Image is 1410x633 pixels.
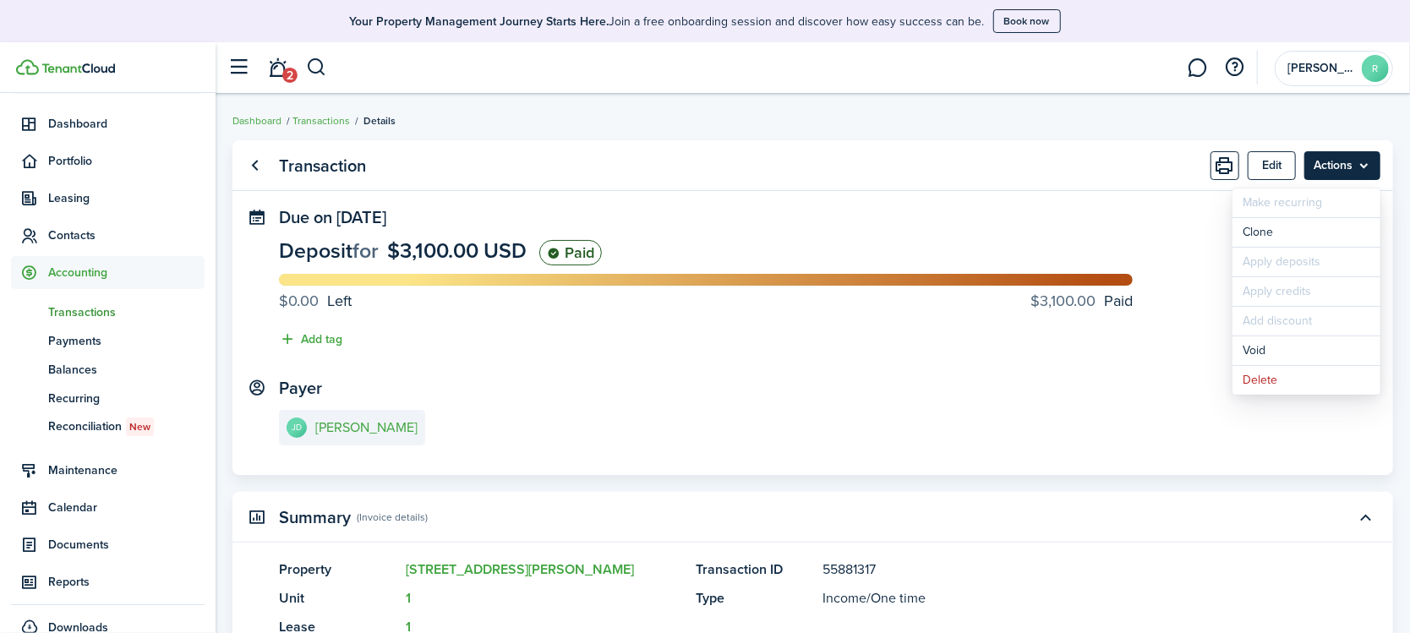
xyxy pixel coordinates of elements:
[279,379,322,398] panel-main-title: Payer
[11,565,205,598] a: Reports
[1232,336,1380,365] button: Void
[1232,366,1380,395] button: Delete
[1362,55,1389,82] avatar-text: R
[48,390,205,407] span: Recurring
[16,59,39,75] img: TenantCloud
[1030,290,1133,313] progress-caption-label: Paid
[48,461,205,479] span: Maintenance
[48,332,205,350] span: Payments
[350,13,609,30] b: Your Property Management Journey Starts Here.
[279,588,397,608] panel-main-title: Unit
[1182,46,1214,90] a: Messaging
[48,536,205,554] span: Documents
[48,573,205,591] span: Reports
[11,412,205,441] a: ReconciliationNew
[11,297,205,326] a: Transactions
[822,588,1296,608] panel-main-description: /
[41,63,115,74] img: TenantCloud
[315,420,418,435] e-details-info-title: [PERSON_NAME]
[48,499,205,516] span: Calendar
[11,384,205,412] a: Recurring
[232,113,281,128] a: Dashboard
[822,588,866,608] span: Income
[1248,151,1296,180] button: Edit
[357,510,428,525] panel-main-subtitle: (Invoice details)
[223,52,255,84] button: Open sidebar
[48,264,205,281] span: Accounting
[11,355,205,384] a: Balances
[1304,151,1380,180] button: Open menu
[363,113,396,128] span: Details
[292,113,350,128] a: Transactions
[539,240,602,265] status: Paid
[48,303,205,321] span: Transactions
[48,417,205,436] span: Reconciliation
[279,330,342,349] button: Add tag
[279,290,319,313] progress-caption-label-value: $0.00
[1030,290,1096,313] progress-caption-label-value: $3,100.00
[279,290,352,313] progress-caption-label: Left
[279,410,425,445] a: JD[PERSON_NAME]
[1304,151,1380,180] menu-btn: Actions
[129,419,150,434] span: New
[11,107,205,140] a: Dashboard
[696,588,814,608] panel-main-title: Type
[279,205,386,230] span: Due on [DATE]
[350,13,985,30] p: Join a free onboarding session and discover how easy success can be.
[48,152,205,170] span: Portfolio
[352,235,379,266] span: for
[406,559,634,579] a: [STREET_ADDRESS][PERSON_NAME]
[696,559,814,580] panel-main-title: Transaction ID
[282,68,298,83] span: 2
[1232,218,1380,247] a: Clone
[993,9,1061,33] button: Book now
[48,115,205,133] span: Dashboard
[387,235,527,266] span: $3,100.00 USD
[279,156,366,176] panel-main-title: Transaction
[306,53,327,82] button: Search
[406,588,411,608] a: 1
[822,559,1296,580] panel-main-description: 55881317
[279,559,397,580] panel-main-title: Property
[48,361,205,379] span: Balances
[1352,503,1380,532] button: Toggle accordion
[11,326,205,355] a: Payments
[279,508,351,527] panel-main-title: Summary
[241,151,270,180] a: Go back
[1221,53,1249,82] button: Open resource center
[1287,63,1355,74] span: Robert
[871,588,926,608] span: One time
[262,46,294,90] a: Notifications
[48,189,205,207] span: Leasing
[48,226,205,244] span: Contacts
[279,235,352,266] span: Deposit
[1211,151,1239,180] button: Print
[287,417,307,438] avatar-text: JD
